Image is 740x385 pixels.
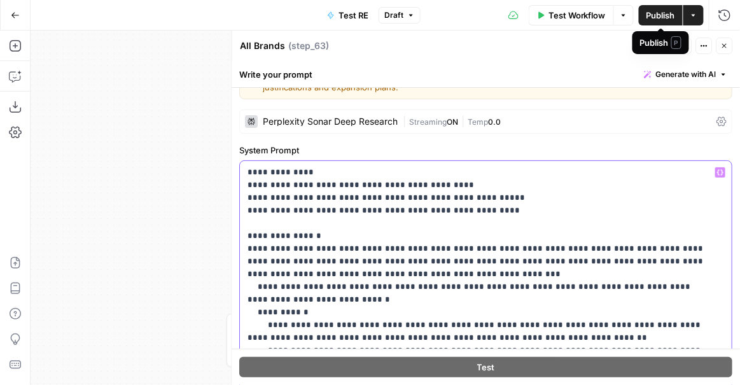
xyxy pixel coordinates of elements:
[639,66,733,83] button: Generate with AI
[410,117,447,127] span: Streaming
[646,9,675,22] span: Publish
[656,69,716,80] span: Generate with AI
[241,39,286,52] textarea: All Brands
[548,9,606,22] span: Test Workflow
[240,357,733,377] button: Test
[468,117,489,127] span: Temp
[319,5,376,25] button: Test RE
[384,10,403,21] span: Draft
[640,36,681,49] div: Publish
[263,117,398,126] div: Perplexity Sonar Deep Research
[339,9,368,22] span: Test RE
[477,361,495,374] span: Test
[379,7,421,24] button: Draft
[653,38,692,54] button: Test
[447,117,459,127] span: ON
[240,144,733,157] label: System Prompt
[529,5,613,25] button: Test Workflow
[289,39,330,52] span: ( step_63 )
[489,117,501,127] span: 0.0
[671,36,681,49] span: P
[403,115,410,127] span: |
[459,115,468,127] span: |
[639,5,683,25] button: Publish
